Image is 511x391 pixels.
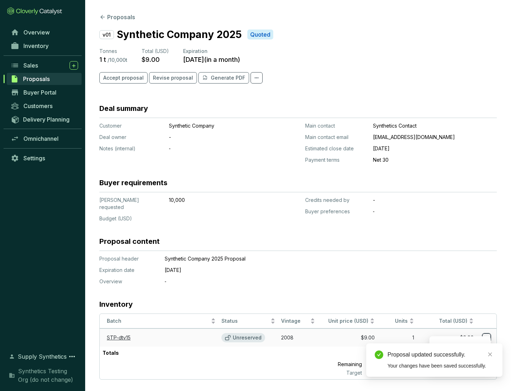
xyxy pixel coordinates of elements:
span: Delivery Planning [23,116,70,123]
a: Customers [7,100,82,112]
p: 1 t [99,55,106,64]
h3: Inventory [99,299,133,309]
a: Settings [7,152,82,164]
th: Batch [100,314,219,328]
p: Totals [100,347,122,359]
p: Unreserved [233,334,262,341]
p: Payment terms [305,156,367,164]
th: Units [378,314,417,328]
span: Proposals [23,75,50,82]
p: Synthetic Company 2025 [117,27,242,42]
p: Main contact [305,122,367,129]
p: ‐ [169,145,265,152]
a: Delivery Planning [7,113,82,125]
p: [DATE] ( in a month ) [183,55,240,64]
p: Customer [99,122,163,129]
a: Proposals [7,73,82,85]
p: Expiration [183,48,240,55]
h3: Proposal content [99,236,160,246]
span: close [488,352,493,357]
a: Sales [7,59,82,71]
button: Revise proposal [149,72,197,84]
p: v01 [99,30,114,39]
p: Estimated close date [305,145,367,152]
a: Buyer Portal [7,86,82,98]
td: $9.00 [417,328,477,347]
div: Proposal updated successfully. [388,350,494,359]
span: Units [380,318,408,325]
p: Target [306,369,365,376]
span: Customers [23,102,53,109]
p: / 10,000 t [108,57,127,63]
h3: Buyer requirements [99,178,167,188]
button: Generate PDF [198,72,249,84]
a: STP-dtv15 [107,334,131,341]
p: Generate PDF [211,74,245,81]
td: 1 [378,328,417,347]
span: Omnichannel [23,135,59,142]
a: Inventory [7,40,82,52]
span: Inventory [23,42,49,49]
p: Synthetics Contact [373,122,497,129]
button: Proposals [99,13,135,21]
span: check-circle [375,350,383,359]
p: Quoted [250,31,270,38]
h3: Deal summary [99,103,148,113]
td: $9.00 [318,328,378,347]
p: [EMAIL_ADDRESS][DOMAIN_NAME] [373,134,497,141]
p: Overview [99,278,156,285]
span: Unit price (USD) [328,318,368,324]
div: Your changes have been saved successfully. [388,362,494,370]
span: Batch [107,318,209,325]
p: ‐ [373,208,497,215]
p: [DATE] [165,267,463,274]
p: [PERSON_NAME] requested [99,197,163,211]
th: Status [219,314,278,328]
a: Overview [7,26,82,38]
p: Tonnes [99,48,127,55]
span: Accept proposal [103,74,144,81]
p: ‐ [165,278,463,285]
span: Sales [23,62,38,69]
p: Deal owner [99,134,163,141]
p: Expiration date [99,267,156,274]
span: Synthetics Testing Org (do not change) [18,367,78,384]
p: Notes (internal) [99,145,163,152]
a: Close [486,350,494,358]
p: Credits needed by [305,197,367,204]
p: $9.00 [142,55,160,64]
span: Total (USD) [439,318,467,324]
a: Omnichannel [7,133,82,145]
span: Total (USD) [142,48,169,54]
p: Main contact email [305,134,367,141]
p: Reserve credits [445,343,484,350]
span: Supply Synthetics [18,352,67,361]
p: Synthetic Company 2025 Proposal [165,255,463,262]
span: Vintage [281,318,309,325]
p: Buyer preferences [305,208,367,215]
p: 10,000 [169,197,265,204]
td: 2008 [278,328,318,347]
p: - [169,134,265,141]
p: 10,000 t [365,369,417,376]
p: [DATE] [373,145,497,152]
p: 9,999 t [365,359,417,369]
p: Synthetic Company [169,122,265,129]
span: Budget (USD) [99,215,132,221]
span: Overview [23,29,50,36]
span: Status [221,318,269,325]
button: Accept proposal [99,72,148,84]
p: 1 t [364,347,417,359]
span: Revise proposal [153,74,193,81]
span: Buyer Portal [23,89,56,96]
p: Net 30 [373,156,497,164]
p: - [373,197,497,204]
th: Vintage [278,314,318,328]
p: Remaining [306,359,365,369]
span: Settings [23,155,45,162]
p: Proposal header [99,255,156,262]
